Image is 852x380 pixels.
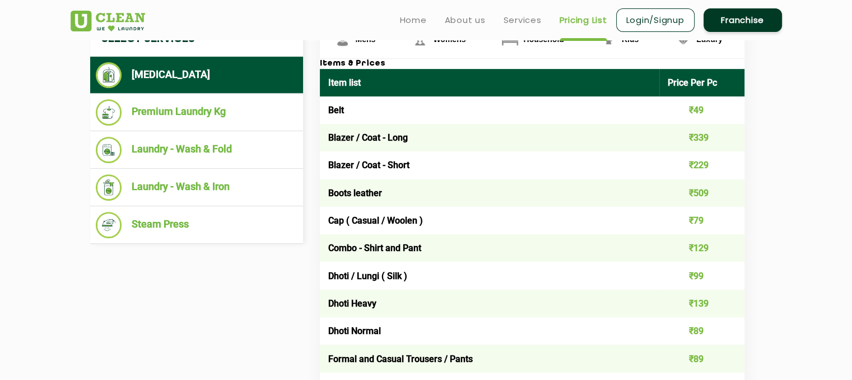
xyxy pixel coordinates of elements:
[659,290,744,317] td: ₹139
[659,317,744,345] td: ₹89
[659,207,744,234] td: ₹79
[560,13,607,27] a: Pricing List
[445,13,486,27] a: About us
[320,69,660,96] th: Item list
[96,62,122,88] img: Dry Cleaning
[659,262,744,289] td: ₹99
[320,96,660,124] td: Belt
[96,137,122,163] img: Laundry - Wash & Fold
[659,179,744,207] td: ₹509
[320,179,660,207] td: Boots leather
[320,290,660,317] td: Dhoti Heavy
[320,124,660,151] td: Blazer / Coat - Long
[320,207,660,234] td: Cap ( Casual / Woolen )
[659,345,744,372] td: ₹89
[96,212,297,238] li: Steam Press
[659,69,744,96] th: Price Per Pc
[71,11,145,31] img: UClean Laundry and Dry Cleaning
[704,8,782,32] a: Franchise
[400,13,427,27] a: Home
[659,124,744,151] td: ₹339
[320,151,660,179] td: Blazer / Coat - Short
[320,317,660,345] td: Dhoti Normal
[96,212,122,238] img: Steam Press
[504,13,542,27] a: Services
[320,234,660,262] td: Combo - Shirt and Pant
[616,8,695,32] a: Login/Signup
[659,234,744,262] td: ₹129
[96,62,297,88] li: [MEDICAL_DATA]
[320,59,744,69] h3: Items & Prices
[96,99,122,126] img: Premium Laundry Kg
[96,174,297,201] li: Laundry - Wash & Iron
[659,96,744,124] td: ₹49
[320,345,660,372] td: Formal and Casual Trousers / Pants
[96,137,297,163] li: Laundry - Wash & Fold
[659,151,744,179] td: ₹229
[320,262,660,289] td: Dhoti / Lungi ( Silk )
[96,99,297,126] li: Premium Laundry Kg
[96,174,122,201] img: Laundry - Wash & Iron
